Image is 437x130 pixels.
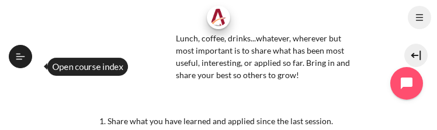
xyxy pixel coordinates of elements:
[84,20,353,81] p: buddy group! Lunch, coffee, drinks...whatever, wherever but most important is to share what has b...
[47,58,128,76] div: Open course index
[207,6,230,29] a: Architeck Architeck
[210,9,227,26] img: Architeck
[84,3,172,90] img: dfr
[107,115,353,127] li: Share what you have learned and applied since the last session.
